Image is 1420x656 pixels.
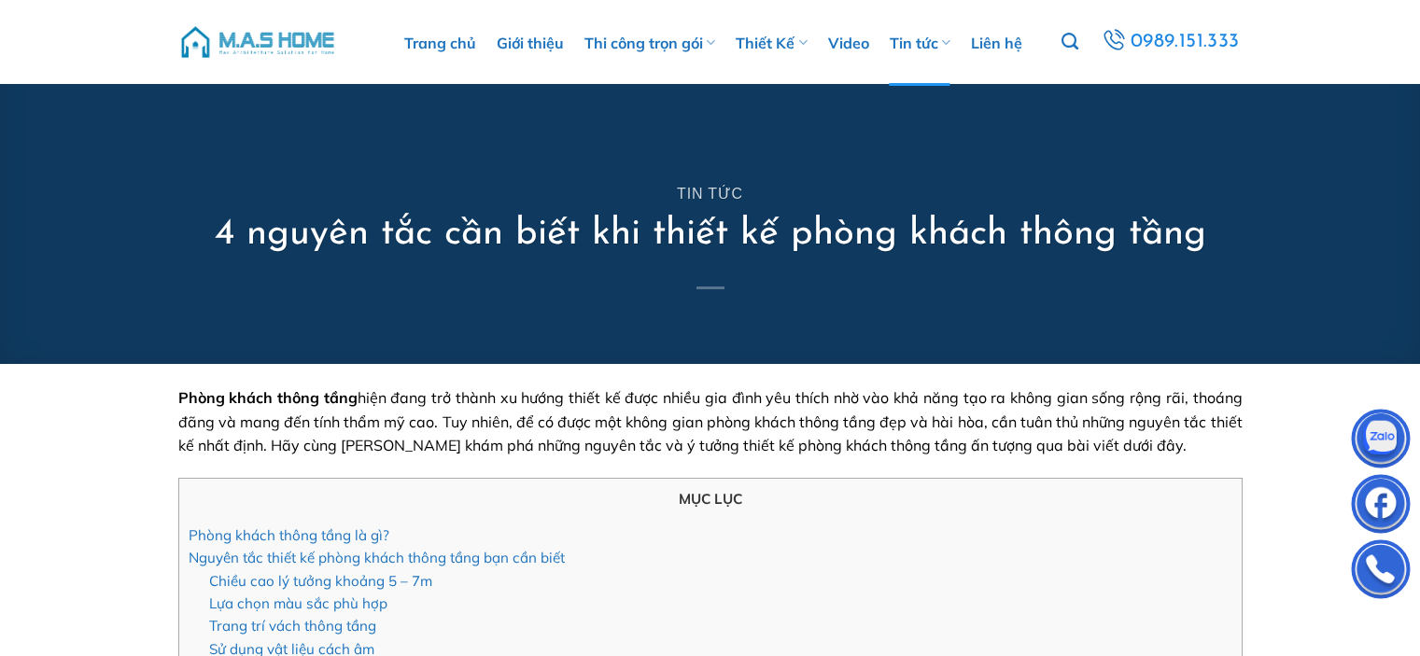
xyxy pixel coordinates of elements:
[178,388,358,407] strong: Phòng khách thông tầng
[189,488,1232,510] p: MỤC LỤC
[1061,22,1078,62] a: Tìm kiếm
[209,594,387,612] a: Lựa chọn màu sắc phù hợp
[1353,413,1409,469] img: Zalo
[1099,25,1242,59] a: 0989.151.333
[1353,544,1409,600] img: Phone
[1131,26,1240,58] span: 0989.151.333
[1353,479,1409,535] img: Facebook
[677,186,743,202] a: Tin tức
[209,617,376,635] a: Trang trí vách thông tầng
[189,549,565,566] a: Nguyên tắc thiết kế phòng khách thông tầng bạn cần biết
[189,526,389,544] a: Phòng khách thông tầng là gì?
[209,572,432,590] a: Chiều cao lý tưởng khoảng 5 – 7m
[178,388,1243,454] span: hiện đang trở thành xu hướng thiết kế được nhiều gia đình yêu thích nhờ vào khả năng tạo ra không...
[178,14,337,70] img: M.A.S HOME – Tổng Thầu Thiết Kế Và Xây Nhà Trọn Gói
[215,210,1206,258] h1: 4 nguyên tắc cần biết khi thiết kế phòng khách thông tầng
